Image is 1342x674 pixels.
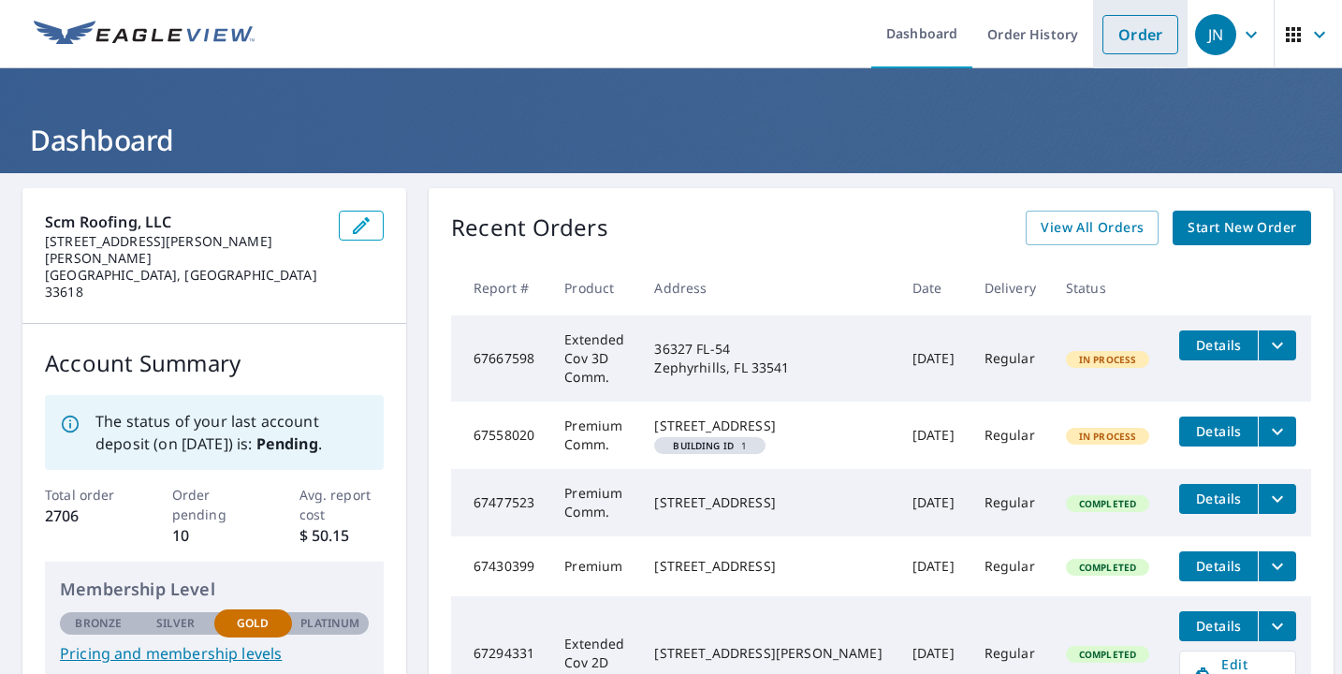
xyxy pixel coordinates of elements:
em: Building ID [673,441,734,450]
td: [DATE] [897,315,970,402]
td: 67558020 [451,402,549,469]
p: Order pending [172,485,257,524]
div: [STREET_ADDRESS] [654,417,882,435]
span: In Process [1068,430,1148,443]
button: filesDropdownBtn-67667598 [1258,330,1296,360]
p: Scm Roofing, LLC [45,211,324,233]
td: Regular [970,315,1051,402]
th: Date [897,260,970,315]
span: Details [1190,336,1247,354]
p: The status of your last account deposit (on [DATE]) is: . [95,410,369,455]
span: Details [1190,490,1247,507]
p: Account Summary [45,346,384,380]
td: 67477523 [451,469,549,536]
button: detailsBtn-67667598 [1179,330,1258,360]
th: Delivery [970,260,1051,315]
td: Regular [970,402,1051,469]
p: Gold [237,615,269,632]
span: Completed [1068,561,1147,574]
b: Pending [256,433,318,454]
h1: Dashboard [22,121,1320,159]
button: detailsBtn-67294331 [1179,611,1258,641]
span: Details [1190,557,1247,575]
td: 67430399 [451,536,549,596]
button: filesDropdownBtn-67477523 [1258,484,1296,514]
p: Total order [45,485,130,505]
span: Details [1190,617,1247,635]
a: Pricing and membership levels [60,642,369,665]
p: 10 [172,524,257,547]
p: Avg. report cost [299,485,385,524]
span: Start New Order [1188,216,1296,240]
a: Start New Order [1173,211,1311,245]
span: Completed [1068,497,1147,510]
th: Status [1051,260,1165,315]
button: detailsBtn-67558020 [1179,417,1258,447]
th: Report # [451,260,549,315]
td: Premium [549,536,639,596]
td: Regular [970,469,1051,536]
button: filesDropdownBtn-67558020 [1258,417,1296,447]
p: Platinum [300,615,359,632]
p: Bronze [75,615,122,632]
button: filesDropdownBtn-67294331 [1258,611,1296,641]
div: [STREET_ADDRESS][PERSON_NAME] [654,644,882,663]
div: [STREET_ADDRESS] [654,557,882,576]
td: Premium Comm. [549,469,639,536]
td: [DATE] [897,402,970,469]
td: Premium Comm. [549,402,639,469]
button: detailsBtn-67477523 [1179,484,1258,514]
th: Product [549,260,639,315]
p: Membership Level [60,577,369,602]
div: 36327 FL-54 Zephyrhills, FL 33541 [654,340,882,377]
p: 2706 [45,505,130,527]
p: [STREET_ADDRESS][PERSON_NAME][PERSON_NAME] [45,233,324,267]
td: Extended Cov 3D Comm. [549,315,639,402]
td: [DATE] [897,469,970,536]
img: EV Logo [34,21,255,49]
button: detailsBtn-67430399 [1179,551,1258,581]
td: [DATE] [897,536,970,596]
div: JN [1195,14,1236,55]
p: [GEOGRAPHIC_DATA], [GEOGRAPHIC_DATA] 33618 [45,267,324,300]
td: 67667598 [451,315,549,402]
span: Completed [1068,648,1147,661]
p: Silver [156,615,196,632]
span: View All Orders [1041,216,1144,240]
span: In Process [1068,353,1148,366]
p: $ 50.15 [299,524,385,547]
th: Address [639,260,897,315]
div: [STREET_ADDRESS] [654,493,882,512]
td: Regular [970,536,1051,596]
span: 1 [662,441,758,450]
button: filesDropdownBtn-67430399 [1258,551,1296,581]
a: Order [1102,15,1178,54]
p: Recent Orders [451,211,608,245]
a: View All Orders [1026,211,1159,245]
span: Details [1190,422,1247,440]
